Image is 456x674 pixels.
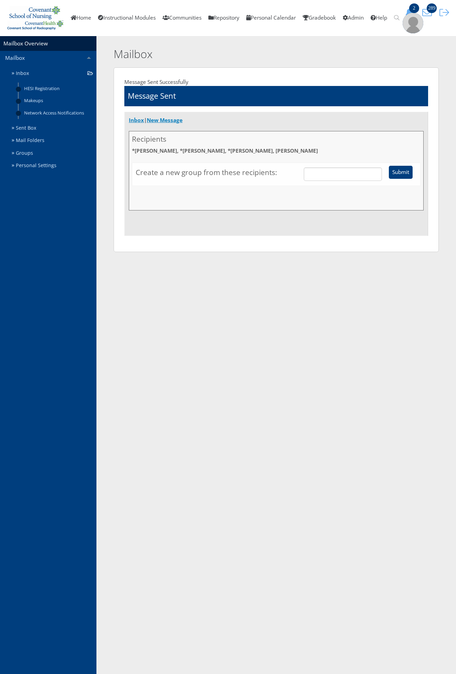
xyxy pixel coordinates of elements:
[129,117,144,124] a: Inbox
[403,8,420,18] button: 2
[420,9,437,16] a: 289
[129,131,424,210] div: *[PERSON_NAME], *[PERSON_NAME], *[PERSON_NAME], [PERSON_NAME]
[19,107,96,119] a: Network Access Notifications
[132,134,421,144] h3: Recipients
[124,78,428,86] div: Message Sent Successfully
[389,166,413,179] input: Submit
[19,83,96,95] a: HESI Registration
[403,13,423,33] img: user-profile-default-picture.png
[9,147,96,160] a: Groups
[129,116,424,126] div: |
[19,95,96,107] a: Makeups
[9,159,96,172] a: Personal Settings
[114,46,371,62] h2: Mailbox
[128,90,176,101] h1: Message Sent
[420,8,437,18] button: 289
[3,40,48,47] a: Mailbox Overview
[147,117,183,124] a: New Message
[136,167,297,177] h3: Create a new group from these recipients:
[427,3,437,13] span: 289
[9,67,96,80] a: Inbox
[403,9,420,16] a: 2
[409,3,419,13] span: 2
[9,134,96,147] a: Mail Folders
[9,122,96,134] a: Sent Box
